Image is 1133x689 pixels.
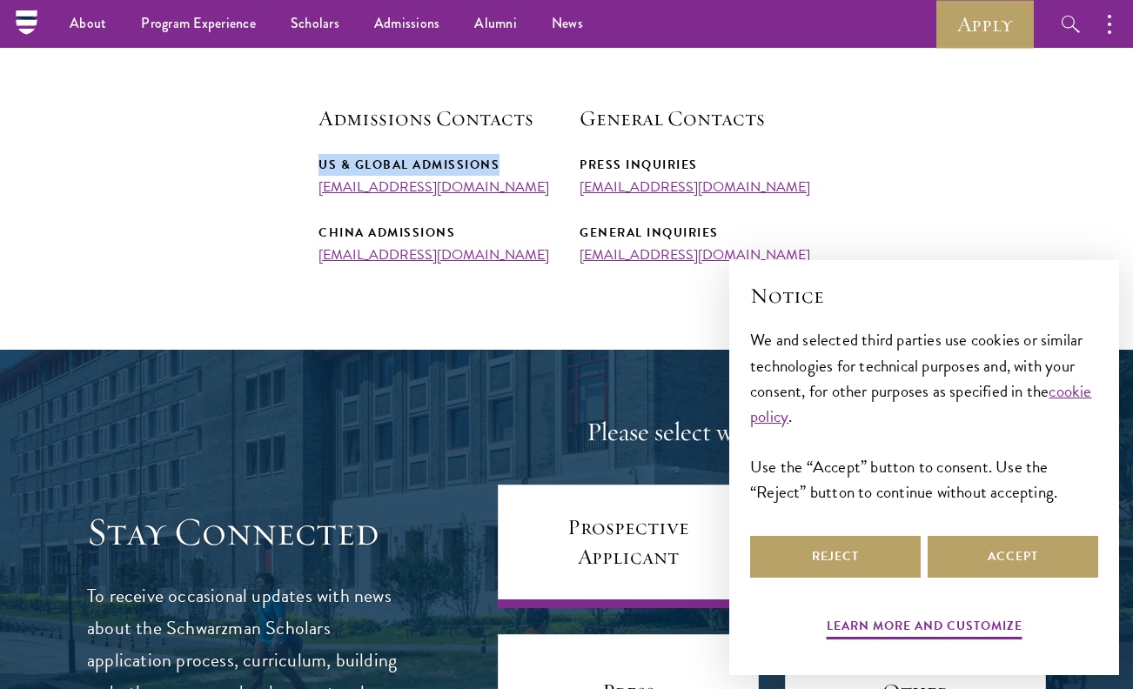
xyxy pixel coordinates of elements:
div: General Inquiries [580,222,815,244]
button: Reject [750,536,921,578]
div: US & Global Admissions [318,154,553,176]
h3: Stay Connected [87,508,413,557]
a: cookie policy [750,378,1092,429]
h5: General Contacts [580,104,815,133]
a: [EMAIL_ADDRESS][DOMAIN_NAME] [580,177,810,197]
div: We and selected third parties use cookies or similar technologies for technical purposes and, wit... [750,327,1098,504]
a: [EMAIL_ADDRESS][DOMAIN_NAME] [318,177,549,197]
button: Accept [928,536,1098,578]
div: China Admissions [318,222,553,244]
h2: Notice [750,281,1098,311]
h4: Please select what best describes you: [498,415,1046,450]
a: [EMAIL_ADDRESS][DOMAIN_NAME] [318,244,549,265]
a: Prospective Applicant [498,485,759,608]
div: Press Inquiries [580,154,815,176]
a: [EMAIL_ADDRESS][DOMAIN_NAME] [580,244,810,265]
h5: Admissions Contacts [318,104,553,133]
button: Learn more and customize [827,615,1022,642]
